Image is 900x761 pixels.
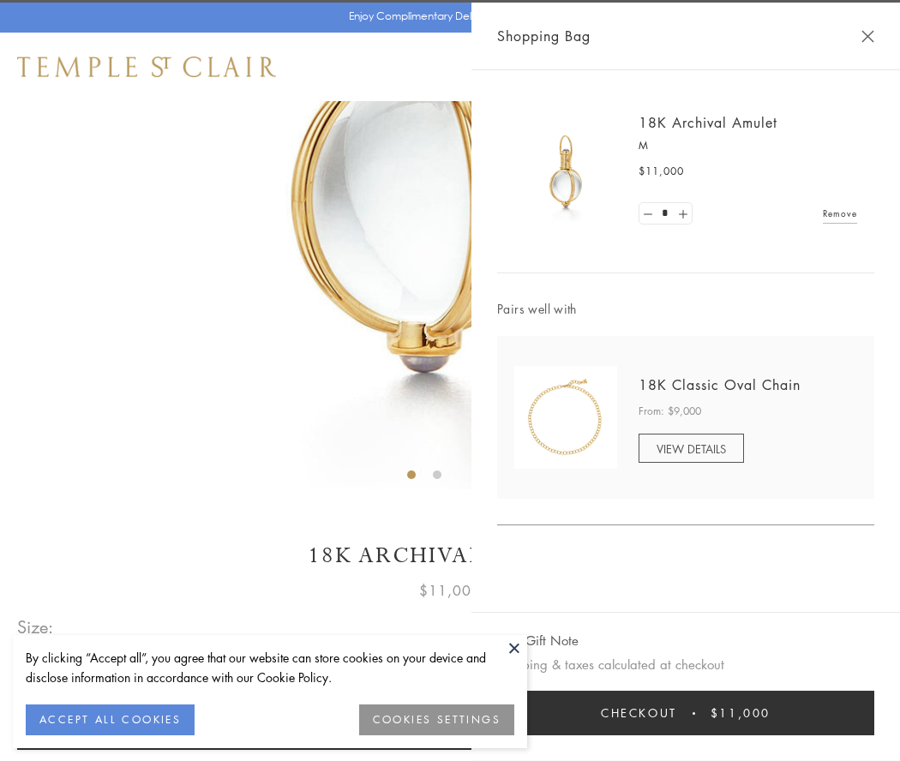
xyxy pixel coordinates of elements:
[497,299,874,319] span: Pairs well with
[639,434,744,463] a: VIEW DETAILS
[17,57,276,77] img: Temple St. Clair
[497,654,874,675] p: Shipping & taxes calculated at checkout
[639,113,777,132] a: 18K Archival Amulet
[497,691,874,735] button: Checkout $11,000
[711,704,771,722] span: $11,000
[514,366,617,469] img: N88865-OV18
[601,704,677,722] span: Checkout
[639,203,657,225] a: Set quantity to 0
[497,630,579,651] button: Add Gift Note
[26,648,514,687] div: By clicking “Accept all”, you agree that our website can store cookies on your device and disclos...
[26,704,195,735] button: ACCEPT ALL COOKIES
[674,203,691,225] a: Set quantity to 2
[639,137,857,154] p: M
[639,163,684,180] span: $11,000
[514,120,617,223] img: 18K Archival Amulet
[639,403,701,420] span: From: $9,000
[861,30,874,43] button: Close Shopping Bag
[823,204,857,223] a: Remove
[497,25,591,47] span: Shopping Bag
[639,375,801,394] a: 18K Classic Oval Chain
[17,613,55,641] span: Size:
[17,541,883,571] h1: 18K Archival Amulet
[657,440,726,457] span: VIEW DETAILS
[349,8,543,25] p: Enjoy Complimentary Delivery & Returns
[359,704,514,735] button: COOKIES SETTINGS
[419,579,481,602] span: $11,000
